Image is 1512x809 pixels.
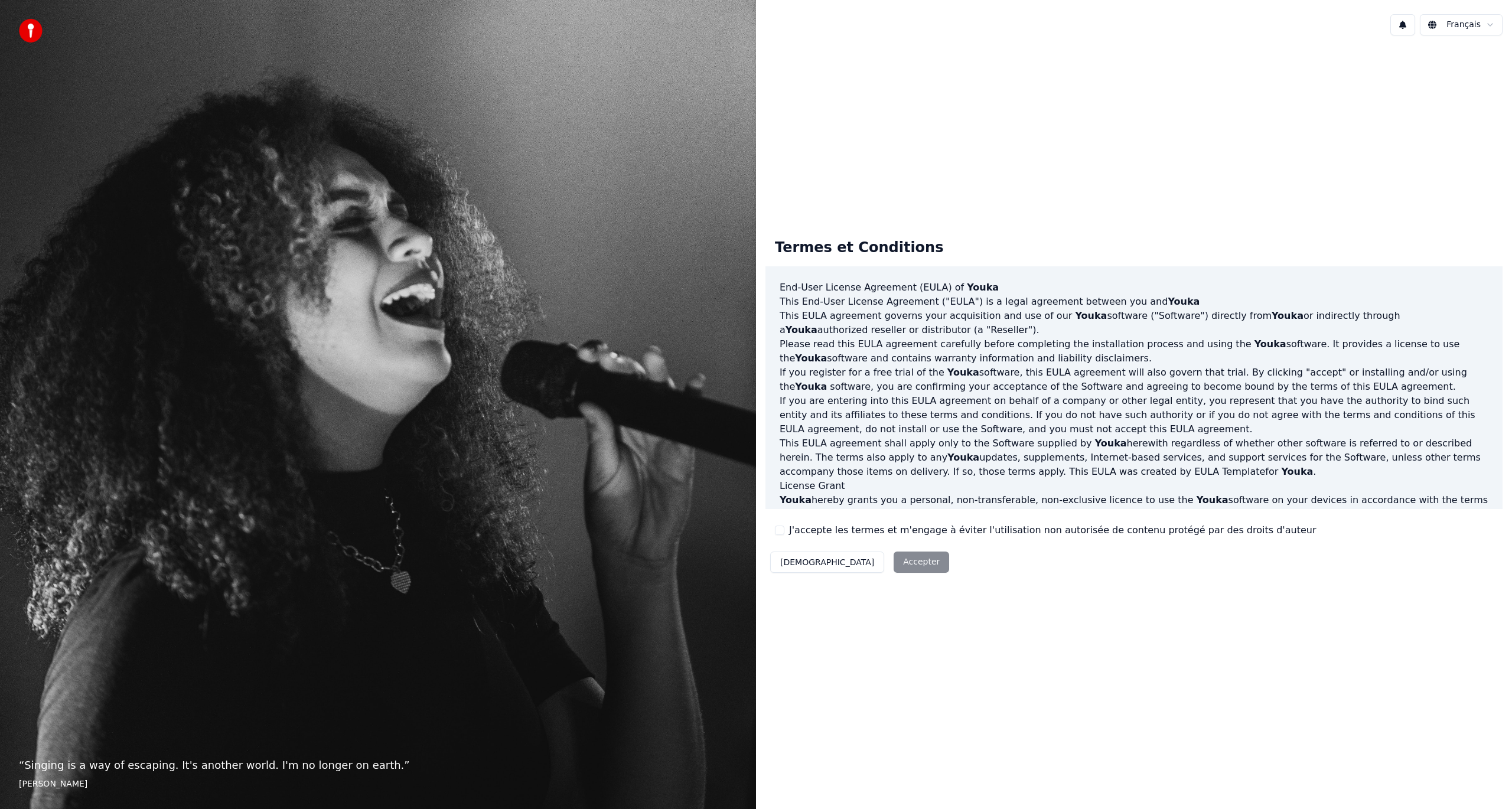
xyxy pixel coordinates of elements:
[780,436,1488,479] p: This EULA agreement shall apply only to the Software supplied by herewith regardless of whether o...
[947,367,979,378] span: Youka
[19,19,43,43] img: youka
[780,337,1488,366] p: Please read this EULA agreement carefully before completing the installation process and using th...
[780,295,1488,309] p: This End-User License Agreement ("EULA") is a legal agreement between you and
[780,494,812,505] span: Youka
[1281,466,1313,477] span: Youka
[1075,310,1107,321] span: Youka
[19,778,737,790] footer: [PERSON_NAME]
[780,280,1488,295] h3: End-User License Agreement (EULA) of
[1194,466,1265,477] a: EULA Template
[1168,296,1200,307] span: Youka
[786,324,817,335] span: Youka
[789,523,1316,537] label: J'accepte les termes et m'engage à éviter l'utilisation non autorisée de contenu protégé par des ...
[780,309,1488,337] p: This EULA agreement governs your acquisition and use of our software ("Software") directly from o...
[780,394,1488,436] p: If you are entering into this EULA agreement on behalf of a company or other legal entity, you re...
[795,353,827,364] span: Youka
[1095,438,1127,449] span: Youka
[795,381,827,392] span: Youka
[780,366,1488,394] p: If you register for a free trial of the software, this EULA agreement will also govern that trial...
[1272,310,1304,321] span: Youka
[780,479,1488,493] h3: License Grant
[1197,494,1228,505] span: Youka
[967,282,999,293] span: Youka
[19,757,737,774] p: “ Singing is a way of escaping. It's another world. I'm no longer on earth. ”
[1254,338,1286,350] span: Youka
[770,552,884,573] button: [DEMOGRAPHIC_DATA]
[765,229,953,267] div: Termes et Conditions
[947,452,979,463] span: Youka
[780,493,1488,521] p: hereby grants you a personal, non-transferable, non-exclusive licence to use the software on your...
